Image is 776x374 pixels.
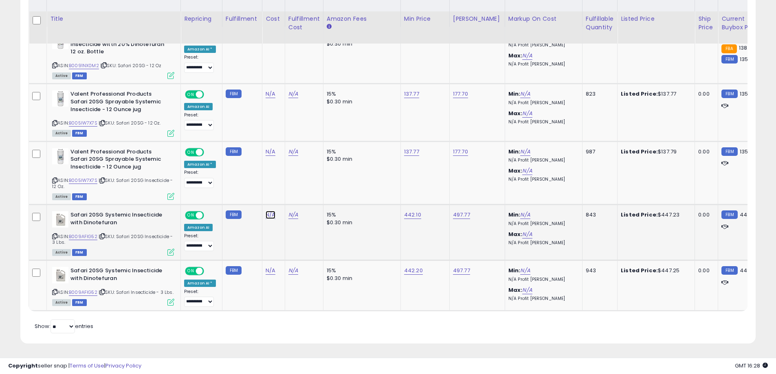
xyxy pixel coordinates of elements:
[621,15,691,23] div: Listed Price
[721,266,737,275] small: FBM
[735,362,768,370] span: 2025-09-15 16:28 GMT
[266,90,275,98] a: N/A
[69,120,97,127] a: B005IW7X7S
[404,267,423,275] a: 442.20
[508,177,576,182] p: N/A Profit [PERSON_NAME]
[522,167,532,175] a: N/A
[70,362,104,370] a: Terms of Use
[184,46,216,53] div: Amazon AI *
[508,15,579,23] div: Markup on Cost
[586,267,611,274] div: 943
[621,90,688,98] div: $137.77
[508,211,521,219] b: Min:
[508,296,576,302] p: N/A Profit [PERSON_NAME]
[266,15,281,23] div: Cost
[621,90,658,98] b: Listed Price:
[50,15,177,23] div: Title
[203,149,216,155] span: OFF
[520,267,530,275] a: N/A
[266,267,275,275] a: N/A
[740,211,750,219] span: 448
[203,268,216,275] span: OFF
[505,11,582,44] th: The percentage added to the cost of goods (COGS) that forms the calculator for Min & Max prices.
[508,230,523,238] b: Max:
[621,267,688,274] div: $447.25
[266,211,275,219] a: N/A
[520,211,530,219] a: N/A
[288,15,320,32] div: Fulfillment Cost
[508,240,576,246] p: N/A Profit [PERSON_NAME]
[586,15,614,32] div: Fulfillable Quantity
[586,90,611,98] div: 823
[327,40,394,48] div: $0.30 min
[72,193,87,200] span: FBM
[327,267,394,274] div: 15%
[739,44,755,52] span: 138.69
[404,148,419,156] a: 137.77
[35,322,93,330] span: Show: entries
[698,90,712,98] div: 0.00
[72,299,87,306] span: FBM
[203,212,216,219] span: OFF
[52,267,68,283] img: 419bH6aZSnL._SL40_.jpg
[453,90,468,98] a: 177.70
[70,211,169,228] b: Safari 20SG Systemic Insecticide with Dinotefuran
[52,90,68,107] img: 41YaxU7xPWL._SL40_.jpg
[186,149,196,155] span: ON
[52,211,68,227] img: 419bH6aZSnL._SL40_.jpg
[327,275,394,282] div: $0.30 min
[621,211,658,219] b: Listed Price:
[453,148,468,156] a: 177.70
[226,15,259,23] div: Fulfillment
[698,15,714,32] div: Ship Price
[184,170,216,188] div: Preset:
[100,62,161,69] span: | SKU: Safari 20SG - 12 Oz
[621,148,688,155] div: $137.79
[740,267,750,274] span: 448
[52,130,71,137] span: All listings currently available for purchase on Amazon
[522,286,532,294] a: N/A
[721,15,763,32] div: Current Buybox Price
[99,289,174,295] span: | SKU: Safari Insecticide - 3 Lbs.
[721,210,737,219] small: FBM
[69,233,97,240] a: B009AFIG52
[8,362,38,370] strong: Copyright
[184,161,216,168] div: Amazon AI *
[70,90,169,115] b: Valent Professional Products Safari 20SG Sprayable Systemic Insecticide - 12 Ounce jug
[52,211,174,255] div: ASIN:
[698,148,712,155] div: 0.00
[508,61,576,67] p: N/A Profit [PERSON_NAME]
[522,109,532,118] a: N/A
[52,249,71,256] span: All listings currently available for purchase on Amazon
[721,44,736,53] small: FBA
[52,33,174,78] div: ASIN:
[184,55,216,73] div: Preset:
[186,268,196,275] span: ON
[404,211,421,219] a: 442.10
[621,267,658,274] b: Listed Price:
[586,148,611,155] div: 987
[52,299,71,306] span: All listings currently available for purchase on Amazon
[698,267,712,274] div: 0.00
[72,72,87,79] span: FBM
[327,23,332,31] small: Amazon Fees.
[52,148,68,164] img: 41YaxU7xPWL._SL40_.jpg
[327,155,394,163] div: $0.30 min
[203,91,216,98] span: OFF
[508,157,576,163] p: N/A Profit [PERSON_NAME]
[70,33,169,58] b: Valent Safari 20SG 20 SG Insecticide witth 20% Dinotefuran 12 oz. Bottle
[52,148,174,199] div: ASIN:
[226,210,242,219] small: FBM
[327,219,394,226] div: $0.30 min
[184,15,219,23] div: Repricing
[226,266,242,275] small: FBM
[508,221,576,227] p: N/A Profit [PERSON_NAME]
[99,120,161,126] span: | SKU: Safari 20SG - 12 Oz.
[266,148,275,156] a: N/A
[288,267,298,275] a: N/A
[522,52,532,60] a: N/A
[508,148,521,155] b: Min:
[404,90,419,98] a: 137.77
[186,91,196,98] span: ON
[453,267,470,275] a: 497.77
